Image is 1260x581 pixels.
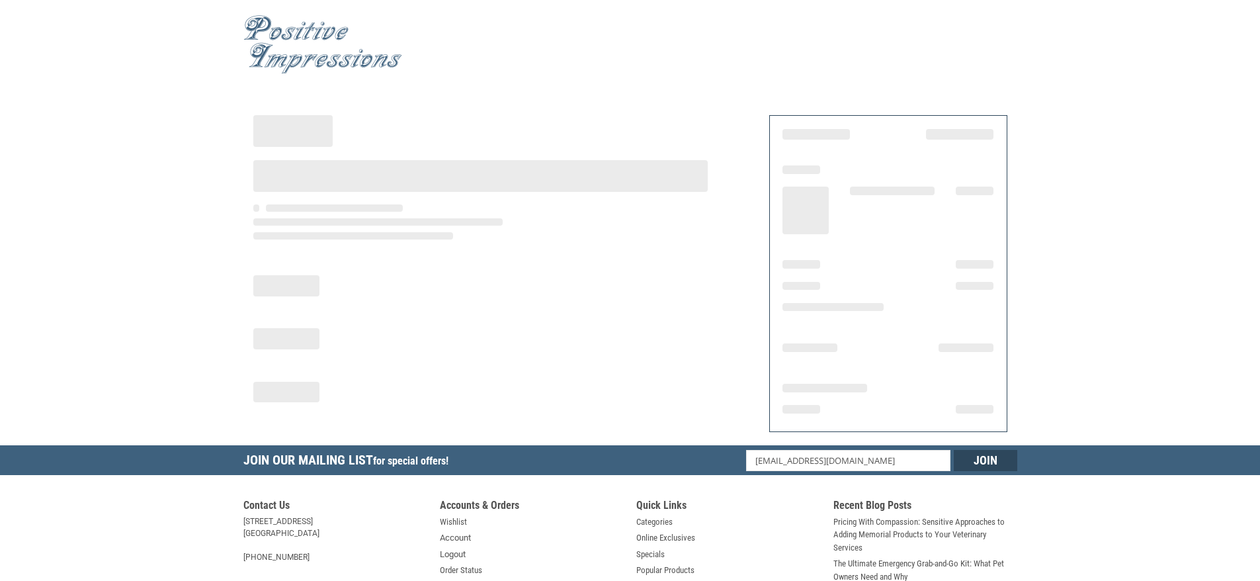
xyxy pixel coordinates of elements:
[440,531,471,545] a: Account
[440,564,482,577] a: Order Status
[440,499,624,515] h5: Accounts & Orders
[440,548,466,561] a: Logout
[636,499,820,515] h5: Quick Links
[373,455,448,467] span: for special offers!
[440,515,467,529] a: Wishlist
[636,564,694,577] a: Popular Products
[243,15,402,74] img: Positive Impressions
[636,548,665,561] a: Specials
[243,445,455,479] h5: Join Our Mailing List
[636,515,673,529] a: Categories
[833,515,1017,555] a: Pricing With Compassion: Sensitive Approaches to Adding Memorial Products to Your Veterinary Serv...
[243,499,427,515] h5: Contact Us
[954,450,1017,471] input: Join
[243,515,427,563] address: [STREET_ADDRESS] [GEOGRAPHIC_DATA] [PHONE_NUMBER]
[833,499,1017,515] h5: Recent Blog Posts
[636,531,695,545] a: Online Exclusives
[746,450,950,471] input: Email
